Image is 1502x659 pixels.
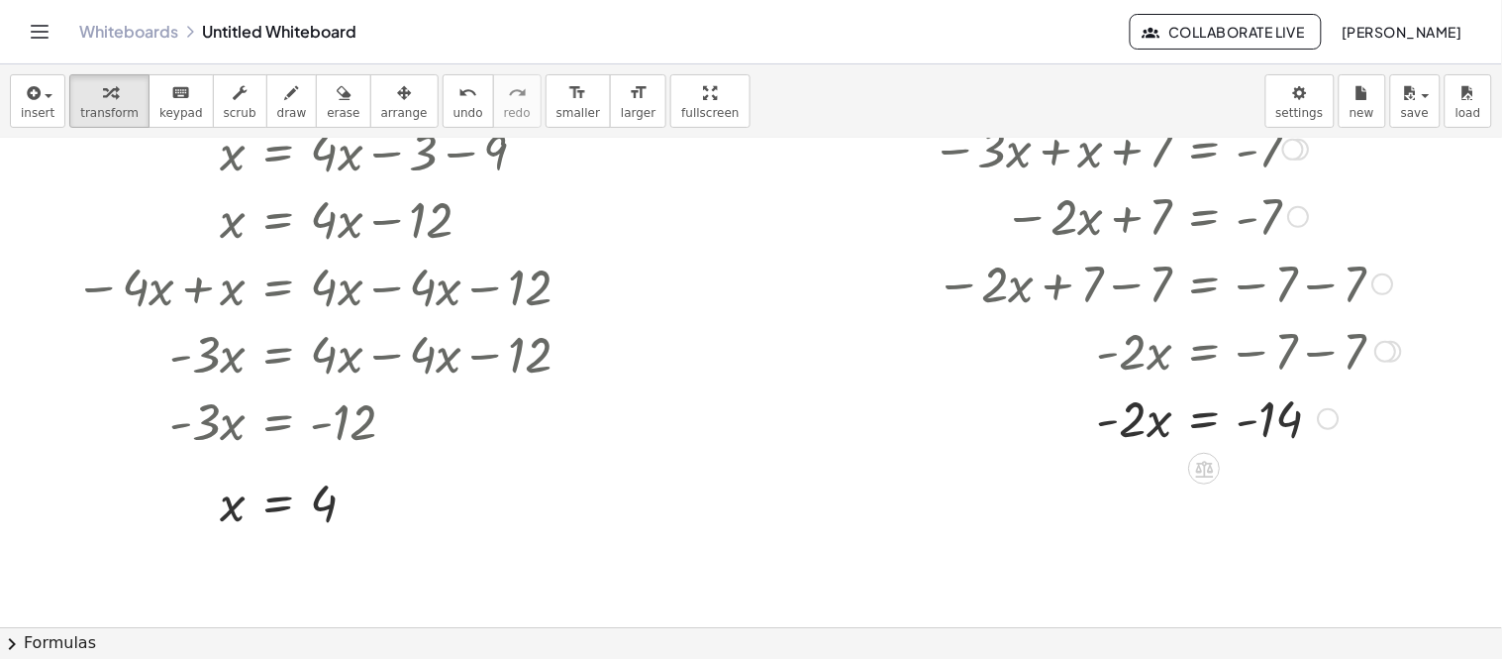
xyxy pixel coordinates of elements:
span: erase [327,106,359,120]
span: settings [1276,106,1324,120]
button: scrub [213,74,267,128]
button: redoredo [493,74,542,128]
i: undo [458,81,477,105]
button: erase [316,74,370,128]
button: format_sizesmaller [546,74,611,128]
button: insert [10,74,65,128]
div: Apply the same math to both sides of the equation [1188,453,1220,485]
button: Toggle navigation [24,16,55,48]
span: undo [453,106,483,120]
span: insert [21,106,54,120]
span: redo [504,106,531,120]
button: [PERSON_NAME] [1326,14,1478,50]
i: format_size [629,81,648,105]
button: fullscreen [670,74,750,128]
span: load [1455,106,1481,120]
span: draw [277,106,307,120]
button: undoundo [443,74,494,128]
button: draw [266,74,318,128]
i: redo [508,81,527,105]
span: scrub [224,106,256,120]
span: arrange [381,106,428,120]
button: keyboardkeypad [149,74,214,128]
i: keyboard [171,81,190,105]
span: Collaborate Live [1147,23,1305,41]
span: save [1401,106,1429,120]
span: [PERSON_NAME] [1342,23,1462,41]
a: Whiteboards [79,22,178,42]
i: format_size [568,81,587,105]
span: transform [80,106,139,120]
span: new [1350,106,1374,120]
span: larger [621,106,655,120]
button: new [1339,74,1386,128]
button: transform [69,74,150,128]
button: Collaborate Live [1130,14,1322,50]
button: load [1445,74,1492,128]
span: fullscreen [681,106,739,120]
span: smaller [556,106,600,120]
button: save [1390,74,1441,128]
button: arrange [370,74,439,128]
span: keypad [159,106,203,120]
button: settings [1265,74,1335,128]
button: format_sizelarger [610,74,666,128]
